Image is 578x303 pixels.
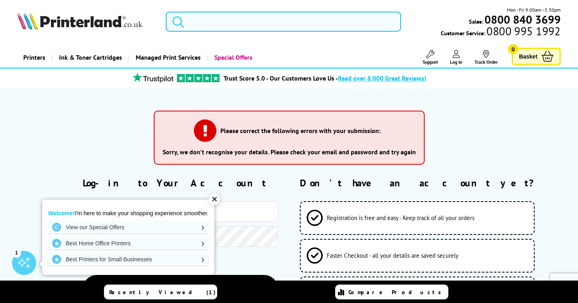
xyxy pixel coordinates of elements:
[512,48,561,65] a: Basket 0
[207,47,258,68] a: Special Offers
[507,6,561,14] span: Mon - Fri 9:00am - 5:30pm
[83,177,278,189] h2: Log-in to Your Account
[508,44,518,54] span: 0
[48,210,75,216] strong: Welcome!
[423,50,438,65] a: Support
[12,248,21,257] div: 1
[474,50,498,65] a: Track Order
[48,210,208,217] p: I'm here to make your shopping experience smoother.
[48,237,208,250] a: Best Home Office Printers
[220,127,381,135] h3: Please correct the following errors with your submission:
[17,47,51,68] a: Printers
[104,285,217,299] a: Recently Viewed (1)
[483,16,561,23] a: 0800 840 3699
[335,285,448,299] a: Compare Products
[177,74,220,82] img: trustpilot rating
[17,12,142,30] img: Printerland Logo
[224,74,426,82] a: Trust Score 5.0 - Our Customers Love Us -Read over 8,000 Great Reviews!
[348,289,446,296] span: Compare Products
[327,252,458,259] span: Faster Checkout - all your details are saved securely
[450,50,462,65] a: Log In
[484,12,561,27] b: 0800 840 3699
[327,214,474,222] span: Registration is free and easy - Keep track of all your orders
[48,253,208,266] a: Best Printers for Small Businesses
[209,194,220,205] div: ✕
[300,177,561,189] h2: Don't have an account yet?
[59,47,122,68] span: Ink & Toner Cartridges
[163,148,416,156] li: Sorry, we don’t recognise your details. Please check your email and password and try again
[48,221,208,234] a: View our Special Offers
[129,73,177,83] img: trustpilot rating
[485,27,560,35] span: 0800 995 1992
[338,74,426,82] span: Read over 8,000 Great Reviews!
[17,12,156,31] a: Printerland Logo
[469,18,483,25] span: Sales:
[128,47,207,68] a: Managed Print Services
[423,59,438,65] span: Support
[441,27,560,37] span: Customer Service:
[109,289,216,296] span: Recently Viewed (1)
[51,47,128,68] a: Ink & Toner Cartridges
[519,51,537,62] span: Basket
[450,59,462,65] span: Log In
